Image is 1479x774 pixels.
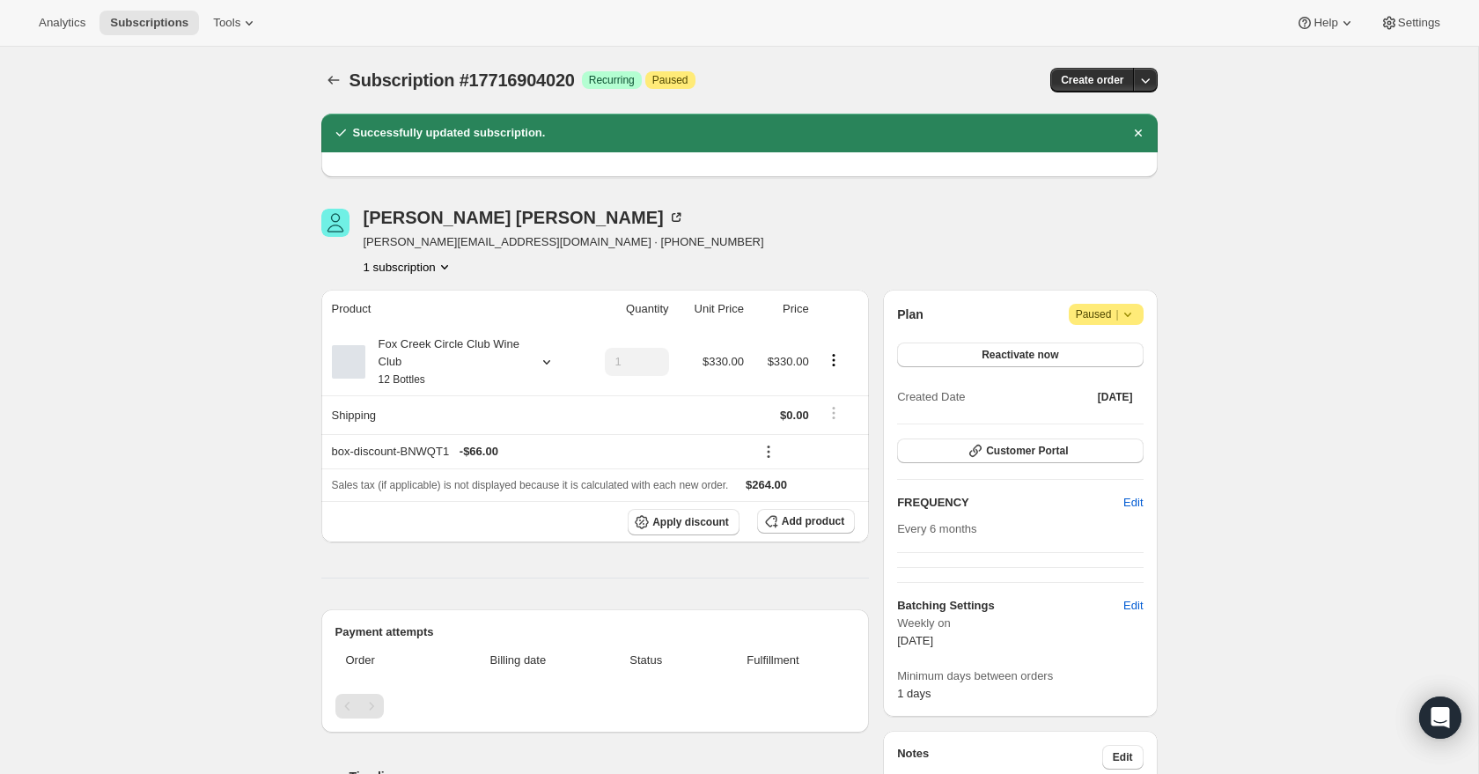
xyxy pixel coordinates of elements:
button: Help [1285,11,1365,35]
h2: Successfully updated subscription. [353,124,546,142]
span: Edit [1123,494,1143,512]
button: Subscriptions [99,11,199,35]
div: box-discount-BNWQT1 [332,443,744,461]
button: [DATE] [1087,385,1144,409]
span: Edit [1113,750,1133,764]
span: Reactivate now [982,348,1058,362]
span: Sales tax (if applicable) is not displayed because it is calculated with each new order. [332,479,729,491]
span: Paused [652,73,688,87]
span: [PERSON_NAME][EMAIL_ADDRESS][DOMAIN_NAME] · [PHONE_NUMBER] [364,233,764,251]
span: Settings [1398,16,1440,30]
button: Product actions [364,258,453,276]
span: | [1115,307,1118,321]
button: Dismiss notification [1126,121,1151,145]
button: Apply discount [628,509,739,535]
span: $0.00 [780,409,809,422]
button: Customer Portal [897,439,1143,463]
span: Every 6 months [897,522,976,535]
button: Add product [757,509,855,534]
th: Unit Price [674,290,749,328]
th: Quantity [580,290,673,328]
span: Ross Jones [321,209,350,237]
span: - $66.00 [460,443,498,461]
span: $330.00 [768,355,809,368]
span: Apply discount [652,515,729,529]
div: [PERSON_NAME] [PERSON_NAME] [364,209,685,226]
span: Create order [1061,73,1123,87]
button: Reactivate now [897,343,1143,367]
th: Order [335,641,441,680]
span: Subscription #17716904020 [350,70,575,90]
span: Tools [213,16,240,30]
span: Weekly on [897,615,1143,632]
button: Edit [1102,745,1144,770]
span: [DATE] [897,634,933,647]
nav: Pagination [335,694,856,719]
span: [DATE] [1098,390,1133,404]
span: Paused [1076,306,1137,323]
h2: FREQUENCY [897,494,1123,512]
span: Minimum days between orders [897,667,1143,685]
th: Price [749,290,814,328]
span: Billing date [445,652,591,669]
span: $264.00 [746,478,787,491]
div: Open Intercom Messenger [1419,697,1461,739]
small: 12 Bottles [379,373,425,386]
span: Subscriptions [110,16,188,30]
button: Create order [1050,68,1134,92]
div: Fox Creek Circle Club Wine Club [365,335,524,388]
button: Tools [202,11,269,35]
button: Analytics [28,11,96,35]
h3: Notes [897,745,1102,770]
h2: Plan [897,306,923,323]
span: Fulfillment [702,652,844,669]
span: Help [1313,16,1337,30]
span: Status [601,652,691,669]
th: Product [321,290,581,328]
button: Settings [1370,11,1451,35]
span: Add product [782,514,844,528]
span: Customer Portal [986,444,1068,458]
span: Created Date [897,388,965,406]
span: Analytics [39,16,85,30]
span: 1 days [897,687,931,700]
button: Product actions [820,350,848,370]
button: Edit [1113,592,1153,620]
span: $330.00 [703,355,744,368]
h2: Payment attempts [335,623,856,641]
span: Recurring [589,73,635,87]
button: Shipping actions [820,403,848,423]
span: Edit [1123,597,1143,615]
button: Subscriptions [321,68,346,92]
button: Edit [1113,489,1153,517]
th: Shipping [321,395,581,434]
h6: Batching Settings [897,597,1123,615]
